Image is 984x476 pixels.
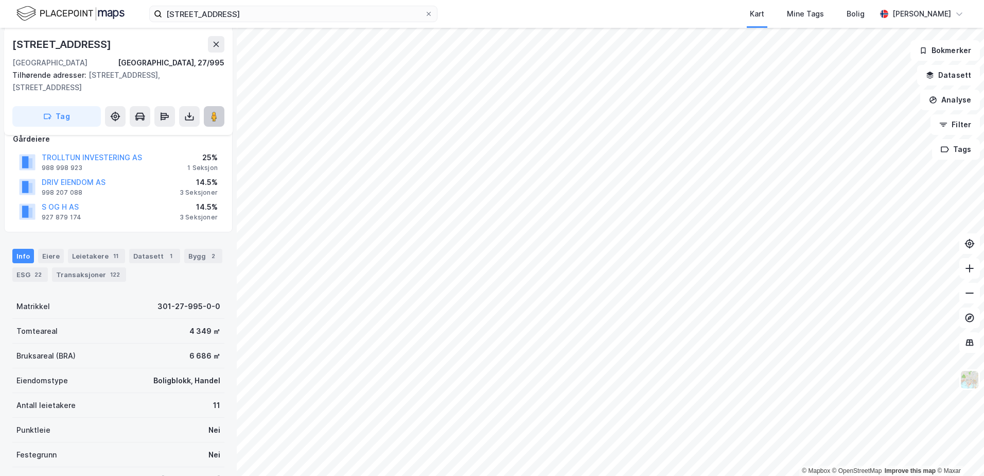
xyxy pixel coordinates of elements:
[180,201,218,213] div: 14.5%
[187,151,218,164] div: 25%
[13,133,224,145] div: Gårdeiere
[920,90,980,110] button: Analyse
[208,424,220,436] div: Nei
[787,8,824,20] div: Mine Tags
[32,269,44,280] div: 22
[12,249,34,263] div: Info
[129,249,180,263] div: Datasett
[16,350,76,362] div: Bruksareal (BRA)
[180,213,218,222] div: 3 Seksjoner
[68,249,125,263] div: Leietakere
[16,5,125,23] img: logo.f888ab2527a4732fd821a326f86c7f29.svg
[208,449,220,461] div: Nei
[42,164,82,172] div: 988 998 923
[12,57,87,69] div: [GEOGRAPHIC_DATA]
[16,449,57,461] div: Festegrunn
[960,370,979,389] img: Z
[12,71,89,79] span: Tilhørende adresser:
[12,106,101,127] button: Tag
[180,189,218,197] div: 3 Seksjoner
[184,249,222,263] div: Bygg
[750,8,764,20] div: Kart
[157,300,220,313] div: 301-27-995-0-0
[917,65,980,86] button: Datasett
[930,114,980,135] button: Filter
[38,249,64,263] div: Eiere
[16,375,68,387] div: Eiendomstype
[16,399,76,412] div: Antall leietakere
[910,40,980,61] button: Bokmerker
[12,69,216,94] div: [STREET_ADDRESS], [STREET_ADDRESS]
[802,467,830,474] a: Mapbox
[118,57,224,69] div: [GEOGRAPHIC_DATA], 27/995
[111,251,121,261] div: 11
[932,139,980,160] button: Tags
[847,8,865,20] div: Bolig
[16,424,50,436] div: Punktleie
[208,251,218,261] div: 2
[108,269,122,280] div: 122
[892,8,951,20] div: [PERSON_NAME]
[42,213,81,222] div: 927 879 174
[162,6,425,22] input: Søk på adresse, matrikkel, gårdeiere, leietakere eller personer
[885,467,936,474] a: Improve this map
[213,399,220,412] div: 11
[166,251,176,261] div: 1
[933,427,984,476] iframe: Chat Widget
[12,267,48,282] div: ESG
[189,350,220,362] div: 6 686 ㎡
[933,427,984,476] div: Kontrollprogram for chat
[16,325,58,337] div: Tomteareal
[12,36,113,53] div: [STREET_ADDRESS]
[832,467,882,474] a: OpenStreetMap
[42,189,82,197] div: 998 207 088
[16,300,50,313] div: Matrikkel
[180,176,218,189] div: 14.5%
[52,267,126,282] div: Transaksjoner
[187,164,218,172] div: 1 Seksjon
[189,325,220,337] div: 4 349 ㎡
[153,375,220,387] div: Boligblokk, Handel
